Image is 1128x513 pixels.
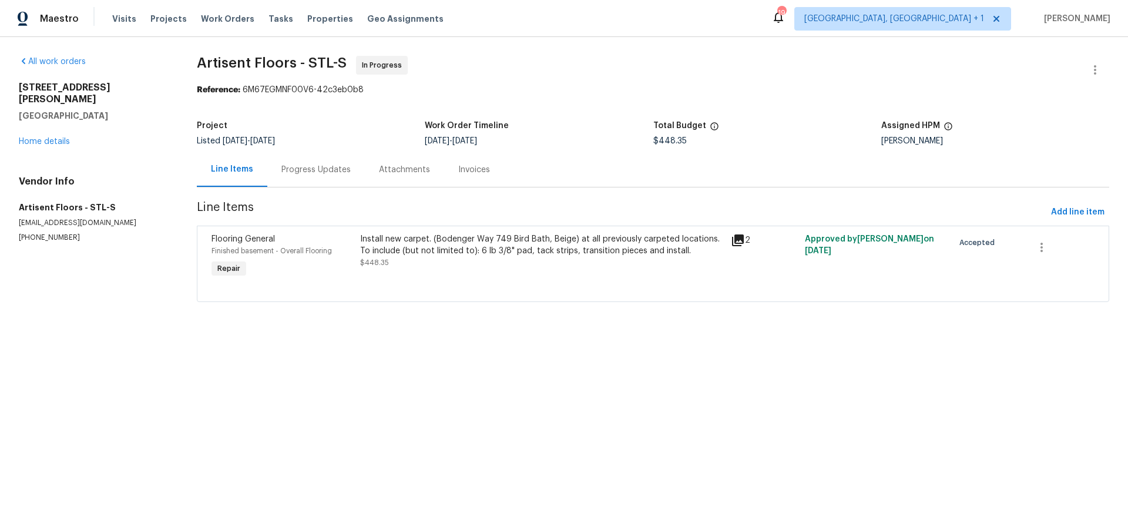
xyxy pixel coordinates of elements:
[281,164,351,176] div: Progress Updates
[425,122,509,130] h5: Work Order Timeline
[307,13,353,25] span: Properties
[211,163,253,175] div: Line Items
[112,13,136,25] span: Visits
[458,164,490,176] div: Invoices
[213,263,245,274] span: Repair
[250,137,275,145] span: [DATE]
[19,176,169,187] h4: Vendor Info
[959,237,999,249] span: Accepted
[379,164,430,176] div: Attachments
[360,259,389,266] span: $448.35
[881,137,1109,145] div: [PERSON_NAME]
[805,247,831,255] span: [DATE]
[211,235,275,243] span: Flooring General
[223,137,275,145] span: -
[425,137,449,145] span: [DATE]
[19,58,86,66] a: All work orders
[197,202,1046,223] span: Line Items
[710,122,719,137] span: The total cost of line items that have been proposed by Opendoor. This sum includes line items th...
[197,137,275,145] span: Listed
[19,110,169,122] h5: [GEOGRAPHIC_DATA]
[731,233,798,247] div: 2
[804,13,984,25] span: [GEOGRAPHIC_DATA], [GEOGRAPHIC_DATA] + 1
[805,235,934,255] span: Approved by [PERSON_NAME] on
[19,82,169,105] h2: [STREET_ADDRESS][PERSON_NAME]
[19,233,169,243] p: [PHONE_NUMBER]
[944,122,953,137] span: The hpm assigned to this work order.
[1051,205,1104,220] span: Add line item
[19,202,169,213] h5: Artisent Floors - STL-S
[360,233,724,257] div: Install new carpet. (Bodenger Way 749 Bird Bath, Beige) at all previously carpeted locations. To ...
[268,15,293,23] span: Tasks
[777,7,785,19] div: 19
[19,218,169,228] p: [EMAIL_ADDRESS][DOMAIN_NAME]
[197,122,227,130] h5: Project
[197,86,240,94] b: Reference:
[19,138,70,146] a: Home details
[223,137,247,145] span: [DATE]
[1039,13,1110,25] span: [PERSON_NAME]
[201,13,254,25] span: Work Orders
[881,122,940,130] h5: Assigned HPM
[150,13,187,25] span: Projects
[40,13,79,25] span: Maestro
[653,137,687,145] span: $448.35
[211,247,332,254] span: Finished basement - Overall Flooring
[367,13,444,25] span: Geo Assignments
[425,137,477,145] span: -
[452,137,477,145] span: [DATE]
[197,56,347,70] span: Artisent Floors - STL-S
[362,59,407,71] span: In Progress
[1046,202,1109,223] button: Add line item
[197,84,1109,96] div: 6M67EGMNF00V6-42c3eb0b8
[653,122,706,130] h5: Total Budget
